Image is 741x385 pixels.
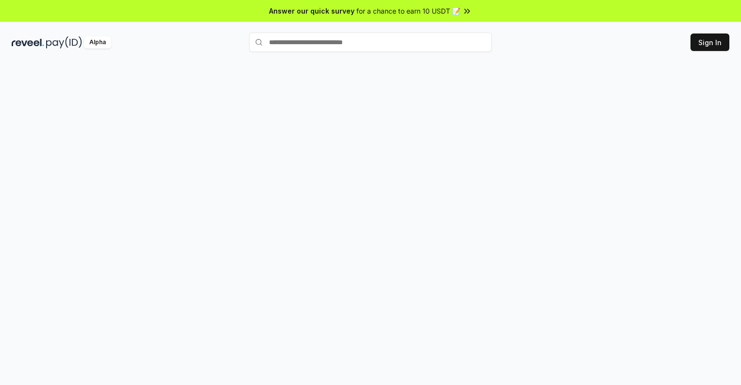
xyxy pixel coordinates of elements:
[269,6,354,16] span: Answer our quick survey
[356,6,460,16] span: for a chance to earn 10 USDT 📝
[690,33,729,51] button: Sign In
[46,36,82,49] img: pay_id
[84,36,111,49] div: Alpha
[12,36,44,49] img: reveel_dark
